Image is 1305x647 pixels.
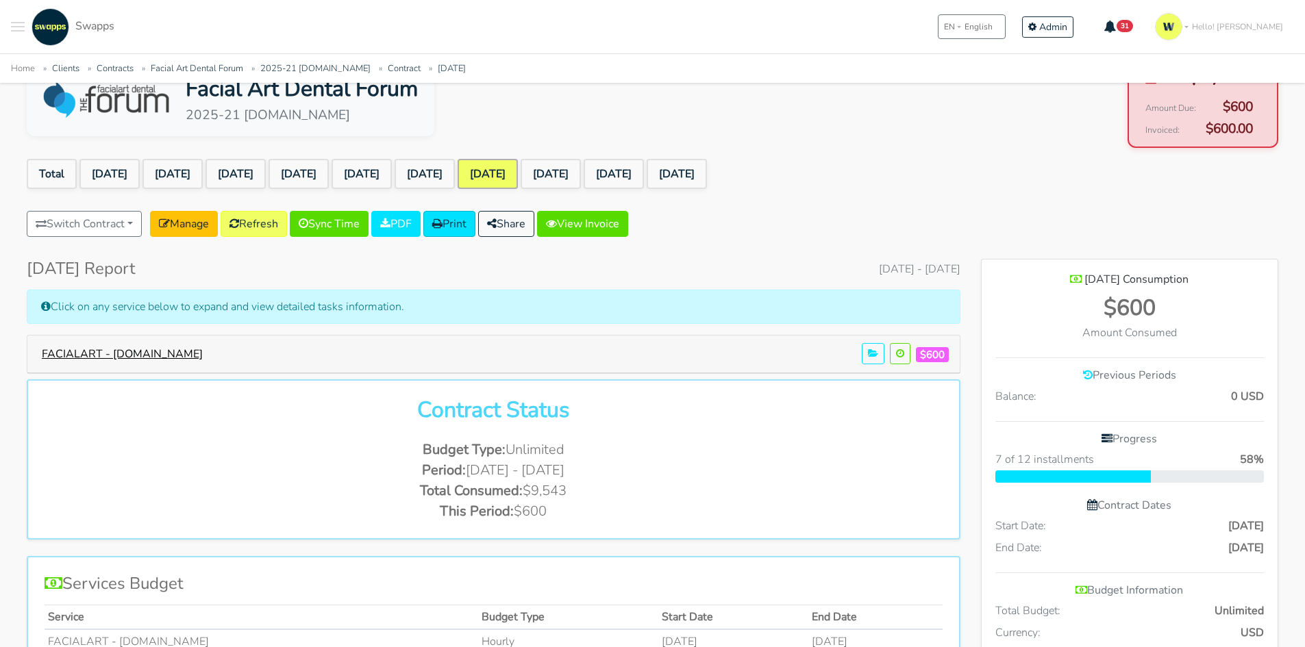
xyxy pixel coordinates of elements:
span: English [965,21,993,33]
a: [DATE] [584,159,644,189]
h6: Previous Periods [995,369,1264,382]
a: [DATE] [79,159,140,189]
span: $600 [1204,97,1253,117]
span: [DATE] [1228,540,1264,556]
span: [DATE] Consumption [1084,272,1189,287]
span: Period: [422,461,466,479]
h6: Budget Information [995,584,1264,597]
h6: Progress [995,433,1264,446]
li: [DATE] - [DATE] [45,460,943,481]
li: Unlimited [45,440,943,460]
div: Amount Consumed [995,325,1264,341]
th: Start Date [658,605,808,629]
a: Home [11,62,35,75]
span: [DATE] [1228,518,1264,534]
a: PDF [371,211,421,237]
span: Hello! [PERSON_NAME] [1192,21,1283,33]
a: [DATE] [438,62,466,75]
div: Click on any service below to expand and view detailed tasks information. [27,290,960,324]
th: Service [45,605,478,629]
span: Admin [1039,21,1067,34]
button: Share [478,211,534,237]
span: Currency: [995,624,1041,641]
a: Total [27,159,77,189]
span: 31 [1117,20,1133,32]
a: Contract [388,62,421,75]
div: $600 [995,292,1264,325]
span: $600 [916,347,949,363]
a: Print [423,211,475,237]
span: USD [1241,624,1264,641]
h6: Contract Dates [995,499,1264,512]
span: Unlimited [1215,602,1264,619]
a: Hello! [PERSON_NAME] [1149,8,1294,46]
div: Facial Art Dental Forum [186,73,418,105]
span: This Period: [440,502,514,520]
li: $9,543 [45,481,943,501]
button: ENEnglish [938,14,1006,39]
span: End Date: [995,540,1042,556]
a: Clients [52,62,79,75]
button: Switch Contract [27,211,142,237]
h2: Contract Status [45,397,943,423]
h4: [DATE] Report [27,259,135,279]
a: View Invoice [537,211,628,237]
img: swapps-linkedin-v2.jpg [32,8,69,46]
span: Budget Type: [423,440,506,459]
a: [DATE] [206,159,266,189]
li: $600 [45,501,943,522]
th: End Date [808,605,943,629]
a: 2025-21 [DOMAIN_NAME] [260,62,371,75]
a: [DATE] [269,159,329,189]
span: 58% [1240,451,1264,468]
a: [DATE] [647,159,707,189]
div: 2025-21 [DOMAIN_NAME] [186,105,418,125]
span: Swapps [75,18,114,34]
span: Total Consumed: [420,481,523,500]
span: Invoiced: [1145,124,1180,137]
a: [DATE] [458,159,518,189]
a: Refresh [221,211,287,237]
span: $600.00 [1187,119,1253,139]
span: Total Budget: [995,602,1060,619]
a: Swapps [28,8,114,46]
a: Manage [150,211,218,237]
span: 0 USD [1231,388,1264,405]
img: isotipo-3-3e143c57.png [1155,13,1182,40]
span: 7 of 12 installments [995,451,1094,468]
a: Facial Art Dental Forum [151,62,243,75]
span: Balance: [995,388,1036,405]
button: FACIALART - [DOMAIN_NAME] [33,341,212,367]
span: [DATE] - [DATE] [879,261,960,277]
a: Sync Time [290,211,369,237]
img: Facial Art Dental Forum [43,80,175,118]
a: Contracts [97,62,134,75]
h4: Services Budget [45,574,943,594]
button: 31 [1095,15,1143,38]
a: [DATE] [395,159,455,189]
a: Admin [1022,16,1073,38]
th: Budget Type [478,605,658,629]
button: Toggle navigation menu [11,8,25,46]
a: [DATE] [521,159,581,189]
span: Start Date: [995,518,1046,534]
a: [DATE] [332,159,392,189]
span: Amount Due: [1145,102,1196,115]
a: [DATE] [142,159,203,189]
